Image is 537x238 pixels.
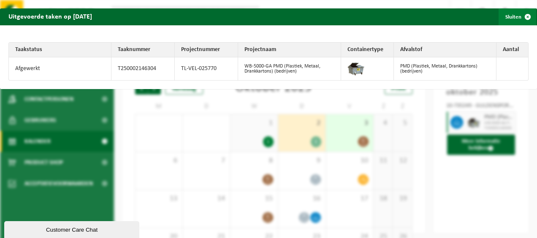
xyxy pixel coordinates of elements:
[9,57,111,80] td: Afgewerkt
[111,57,175,80] td: T250002146304
[341,43,394,57] th: Containertype
[347,59,364,76] img: WB-5000-GAL-GY-01
[238,43,341,57] th: Projectnaam
[4,219,141,238] iframe: chat widget
[175,43,238,57] th: Projectnummer
[496,43,528,57] th: Aantal
[175,57,238,80] td: TL-VEL-025770
[238,57,341,80] td: WB-5000-GA PMD (Plastiek, Metaal, Drankkartons) (bedrijven)
[111,43,175,57] th: Taaknummer
[9,43,111,57] th: Taakstatus
[499,8,536,25] button: Sluiten
[394,57,496,80] td: PMD (Plastiek, Metaal, Drankkartons) (bedrijven)
[394,43,496,57] th: Afvalstof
